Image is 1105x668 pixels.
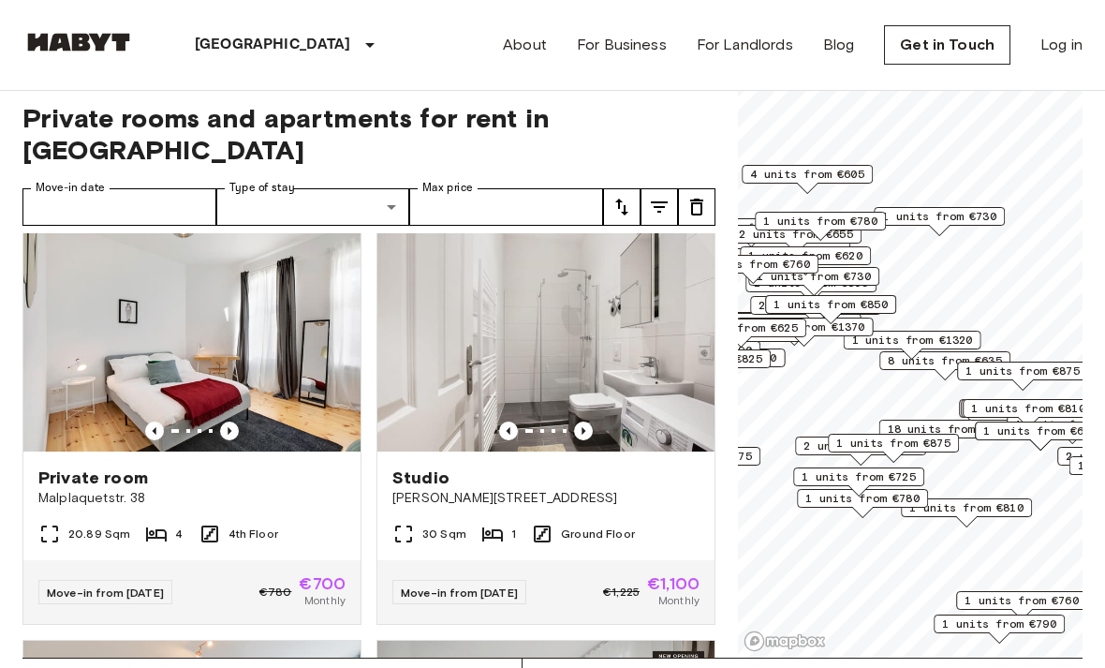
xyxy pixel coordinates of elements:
p: [GEOGRAPHIC_DATA] [195,34,351,56]
div: Map marker [957,362,1088,391]
span: 1 units from €760 [696,256,810,273]
label: Move-in date [36,180,105,196]
a: For Business [577,34,667,56]
div: Map marker [742,165,873,194]
a: Log in [1040,34,1083,56]
span: 2 units from €655 [739,226,853,243]
span: 1 units from €850 [773,296,888,313]
div: Map marker [685,218,817,247]
span: 2 units from €875 [638,448,752,465]
span: 1 units from €730 [882,208,996,225]
div: Map marker [745,274,877,303]
span: 8 units from €635 [888,352,1002,369]
div: Map marker [736,318,874,347]
div: Map marker [901,498,1032,527]
div: Map marker [844,331,981,360]
div: Map marker [959,399,1090,428]
span: 1 units from €1370 [744,319,865,335]
span: 1 units from €1150 [656,349,777,366]
span: 4 [175,526,183,542]
button: Previous image [499,422,518,440]
span: 1 units from €620 [694,219,808,236]
span: 1 units from €730 [757,268,871,285]
button: Previous image [574,422,593,440]
div: Map marker [828,434,959,463]
button: tune [678,188,715,226]
label: Type of stay [229,180,295,196]
button: tune [603,188,641,226]
span: 1 units from €780 [805,490,920,507]
span: Private rooms and apartments for rent in [GEOGRAPHIC_DATA] [22,102,715,166]
span: 1 units from €620 [748,247,862,264]
span: Move-in from [DATE] [47,586,164,600]
div: Map marker [956,591,1087,620]
span: 1 units from €825 [648,350,762,367]
a: Marketing picture of unit DE-01-047-001-01HPrevious imagePrevious imageStudio[PERSON_NAME][STREET... [376,226,715,625]
img: Habyt [22,33,135,52]
span: 2 units from €865 [803,438,918,454]
div: Map marker [934,615,1065,644]
div: Map marker [879,420,1017,449]
span: €1,225 [603,584,640,601]
span: 4th Floor [228,526,278,542]
span: Studio [392,467,449,489]
div: Map marker [740,246,871,275]
span: 18 units from €650 [888,421,1009,438]
span: Move-in from [DATE] [401,586,518,600]
span: 1 units from €725 [802,468,916,485]
div: Map marker [765,295,896,324]
span: Ground Floor [561,526,635,542]
div: Map marker [961,399,1092,428]
span: 1 units from €875 [836,435,950,452]
a: Get in Touch [884,25,1010,65]
span: 1 units from €760 [965,592,1079,609]
span: 1 units from €790 [942,616,1056,632]
span: Monthly [304,592,346,609]
div: Map marker [675,319,806,348]
button: Previous image [145,422,164,440]
div: Map marker [648,349,786,378]
span: €780 [259,584,292,601]
a: Mapbox logo [744,631,826,652]
label: Max price [422,180,473,196]
span: 1 units from €675 [983,423,1098,439]
span: 1 units from €875 [965,363,1080,379]
button: tune [641,188,678,226]
a: Marketing picture of unit DE-01-050-001-02HPrevious imagePrevious imagePrivate roomMalplaquetstr.... [22,226,361,625]
div: Map marker [879,351,1010,380]
img: Marketing picture of unit DE-01-047-001-01H [377,227,715,452]
div: Map marker [797,489,928,518]
span: Monthly [658,592,700,609]
div: Map marker [793,468,924,497]
input: Choose date [22,188,216,226]
div: Map marker [874,207,1005,236]
span: 1 units from €1320 [852,332,973,349]
span: 1 units from €810 [971,400,1085,417]
span: €1,100 [647,575,700,592]
span: [PERSON_NAME][STREET_ADDRESS] [392,489,700,508]
div: Map marker [750,296,881,325]
span: 20.89 Sqm [68,526,130,542]
span: 1 [511,526,516,542]
span: Malplaquetstr. 38 [38,489,346,508]
span: 2 units from €625 [684,319,798,336]
a: For Landlords [697,34,793,56]
span: 1 units from €810 [909,499,1024,516]
div: Map marker [687,255,818,284]
span: 30 Sqm [422,526,466,542]
span: Private room [38,467,148,489]
img: Marketing picture of unit DE-01-050-001-02H [23,227,361,452]
div: Map marker [755,212,886,241]
button: Previous image [220,422,239,440]
a: About [503,34,547,56]
span: 1 units from €780 [763,213,877,230]
span: 2 units from €655 [759,297,873,314]
a: Blog [823,34,855,56]
span: 4 units from €605 [750,166,864,183]
div: Map marker [963,399,1094,428]
span: €700 [299,575,346,592]
div: Map marker [795,437,926,466]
